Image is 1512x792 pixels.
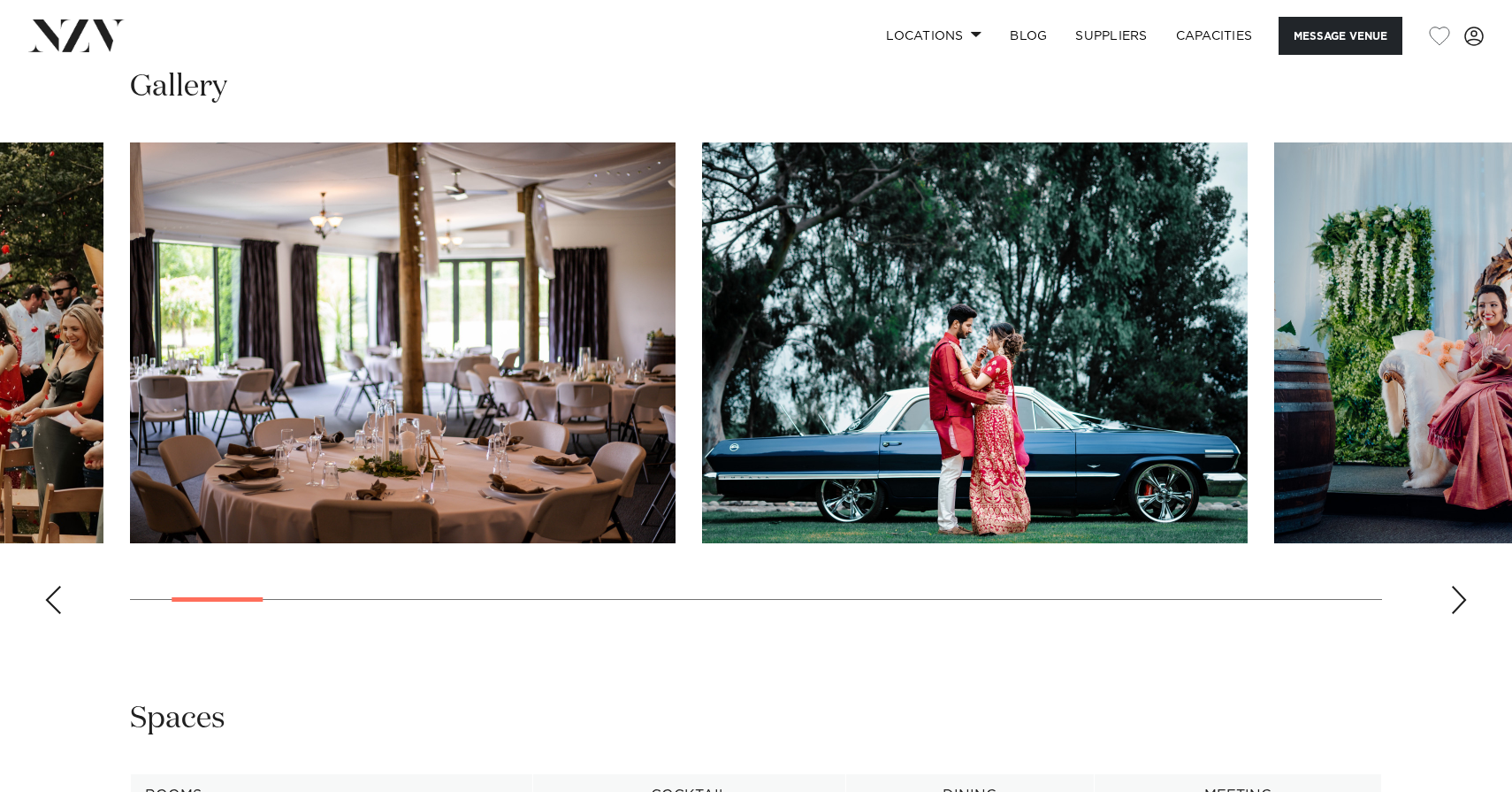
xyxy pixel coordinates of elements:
[1279,17,1402,55] button: Message Venue
[130,142,676,543] swiper-slide: 2 / 30
[996,17,1061,55] a: BLOG
[1162,17,1267,55] a: Capacities
[130,699,225,739] h2: Spaces
[872,17,996,55] a: Locations
[28,19,125,51] img: nzv-logo.png
[1061,17,1161,55] a: SUPPLIERS
[130,67,227,107] h2: Gallery
[702,142,1248,543] swiper-slide: 3 / 30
